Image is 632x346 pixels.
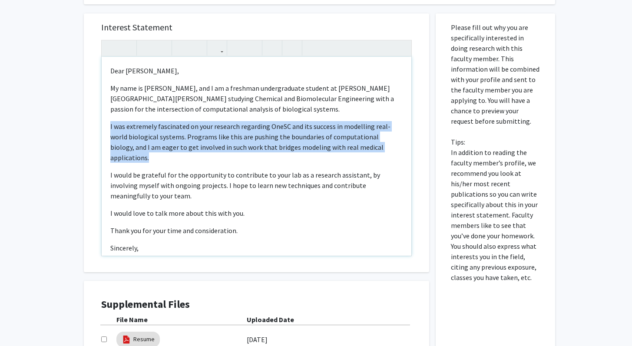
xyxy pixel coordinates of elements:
p: My name is [PERSON_NAME], and I am a freshman undergraduate student at [PERSON_NAME][GEOGRAPHIC_D... [110,83,403,114]
b: File Name [116,315,148,324]
p: Please fill out why you are specifically interested in doing research with this faculty member. T... [451,22,540,283]
a: Resume [133,335,155,344]
b: Uploaded Date [247,315,294,324]
p: Thank you for your time and consideration. [110,225,403,236]
button: Insert horizontal rule [285,40,300,56]
div: Note to users with screen readers: Please press Alt+0 or Option+0 to deactivate our accessibility... [102,57,411,256]
button: Superscript [174,40,189,56]
button: Link [209,40,225,56]
p: I would be grateful for the opportunity to contribute to your lab as a research assistant, by inv... [110,170,403,201]
button: Emphasis (Ctrl + I) [154,40,169,56]
button: Redo (Ctrl + Y) [119,40,134,56]
p: I would love to talk more about this with you. [110,208,403,218]
p: Dear [PERSON_NAME], [110,66,403,76]
button: Undo (Ctrl + Z) [104,40,119,56]
button: Strong (Ctrl + B) [139,40,154,56]
p: I was extremely fascinated on your research regarding OneSC and its success in modelling real-wor... [110,121,403,163]
p: Sincerely, [110,243,403,253]
button: Ordered list [245,40,260,56]
button: Fullscreen [394,40,409,56]
h4: Supplemental Files [101,298,412,311]
button: Subscript [189,40,205,56]
iframe: Chat [7,307,37,339]
button: Remove format [265,40,280,56]
h5: Interest Statement [101,22,412,33]
button: Unordered list [229,40,245,56]
img: pdf_icon.png [122,335,131,344]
